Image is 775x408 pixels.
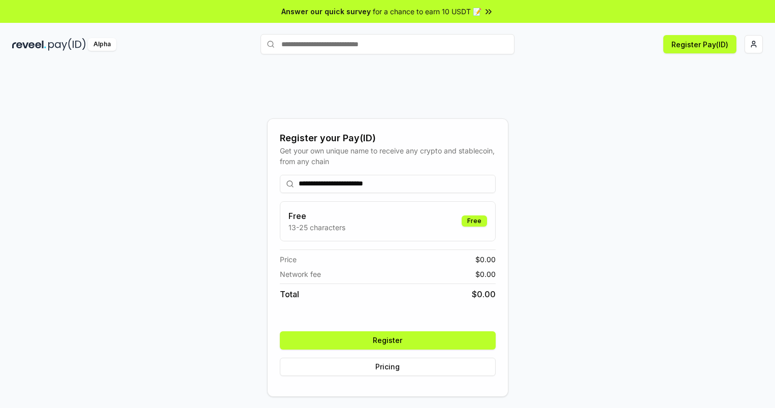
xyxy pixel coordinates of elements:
[280,331,496,350] button: Register
[280,145,496,167] div: Get your own unique name to receive any crypto and stablecoin, from any chain
[280,254,297,265] span: Price
[280,358,496,376] button: Pricing
[373,6,481,17] span: for a chance to earn 10 USDT 📝
[281,6,371,17] span: Answer our quick survey
[663,35,736,53] button: Register Pay(ID)
[475,269,496,279] span: $ 0.00
[280,131,496,145] div: Register your Pay(ID)
[12,38,46,51] img: reveel_dark
[472,288,496,300] span: $ 0.00
[462,215,487,227] div: Free
[280,288,299,300] span: Total
[280,269,321,279] span: Network fee
[288,210,345,222] h3: Free
[475,254,496,265] span: $ 0.00
[288,222,345,233] p: 13-25 characters
[48,38,86,51] img: pay_id
[88,38,116,51] div: Alpha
